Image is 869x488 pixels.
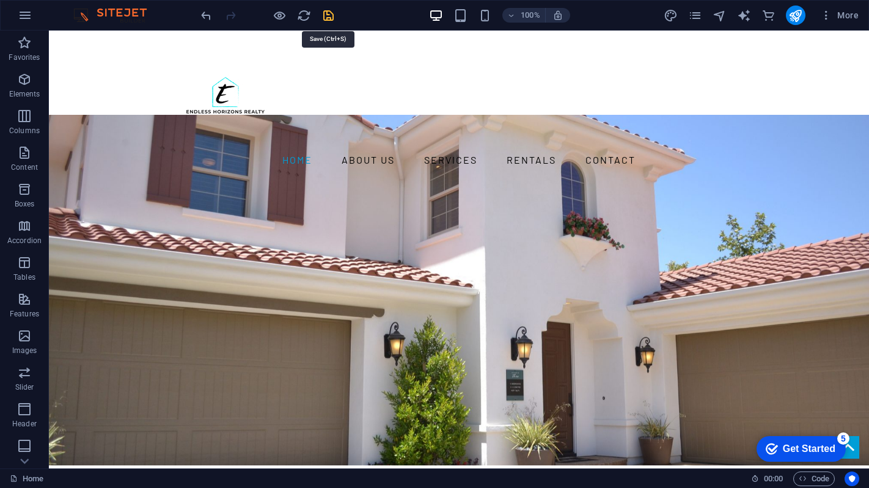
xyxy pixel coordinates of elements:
p: Header [12,419,37,429]
button: commerce [761,8,776,23]
p: Images [12,346,37,355]
button: Usercentrics [845,472,859,486]
p: Tables [13,272,35,282]
span: 00 00 [764,472,783,486]
button: 100% [502,8,546,23]
i: Navigator [713,9,727,23]
span: : [772,474,774,483]
p: Accordion [7,236,42,246]
p: Favorites [9,53,40,62]
p: Columns [9,126,40,136]
i: Commerce [761,9,776,23]
button: publish [786,5,805,25]
i: AI Writer [737,9,751,23]
div: 5 [90,2,103,15]
button: text_generator [737,8,752,23]
span: More [820,9,859,21]
span: Code [799,472,829,486]
button: reload [296,8,311,23]
i: Undo: Change text (Ctrl+Z) [199,9,213,23]
div: Get Started 5 items remaining, 0% complete [10,6,99,32]
div: Get Started [36,13,89,24]
i: On resize automatically adjust zoom level to fit chosen device. [552,10,563,21]
button: pages [688,8,703,23]
button: Click here to leave preview mode and continue editing [272,8,287,23]
p: Features [10,309,39,319]
button: undo [199,8,213,23]
img: Editor Logo [70,8,162,23]
button: navigator [713,8,727,23]
button: design [664,8,678,23]
i: Pages (Ctrl+Alt+S) [688,9,702,23]
p: Boxes [15,199,35,209]
p: Content [11,162,38,172]
p: Slider [15,382,34,392]
i: Reload page [297,9,311,23]
h6: Session time [751,472,783,486]
button: Code [793,472,835,486]
button: More [815,5,864,25]
button: save [321,8,335,23]
p: Elements [9,89,40,99]
h6: 100% [521,8,540,23]
i: Design (Ctrl+Alt+Y) [664,9,678,23]
a: Click to cancel selection. Double-click to open Pages [10,472,43,486]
